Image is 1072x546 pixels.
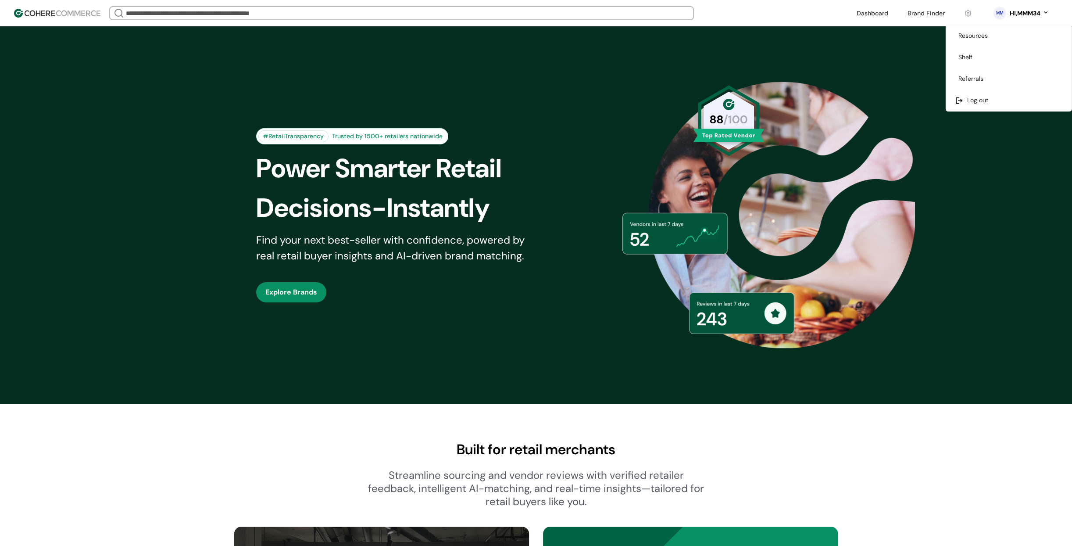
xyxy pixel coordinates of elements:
div: Streamline sourcing and vendor reviews with verified retailer feedback, intelligent AI-matching, ... [368,469,704,508]
button: Hi,MMM34 [1010,9,1049,18]
div: Power Smarter Retail [256,149,551,188]
img: Cohere Logo [14,9,100,18]
svg: 0 percent [993,7,1006,20]
div: Find your next best-seller with confidence, powered by real retail buyer insights and AI-driven b... [256,232,536,264]
h2: Built for retail merchants [234,439,838,460]
div: #RetailTransparency [258,130,329,142]
div: Trusted by 1500+ retailers nationwide [329,132,446,141]
div: Decisions-Instantly [256,188,551,228]
div: Hi, MMM34 [1010,9,1040,18]
button: Explore Brands [256,282,326,302]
